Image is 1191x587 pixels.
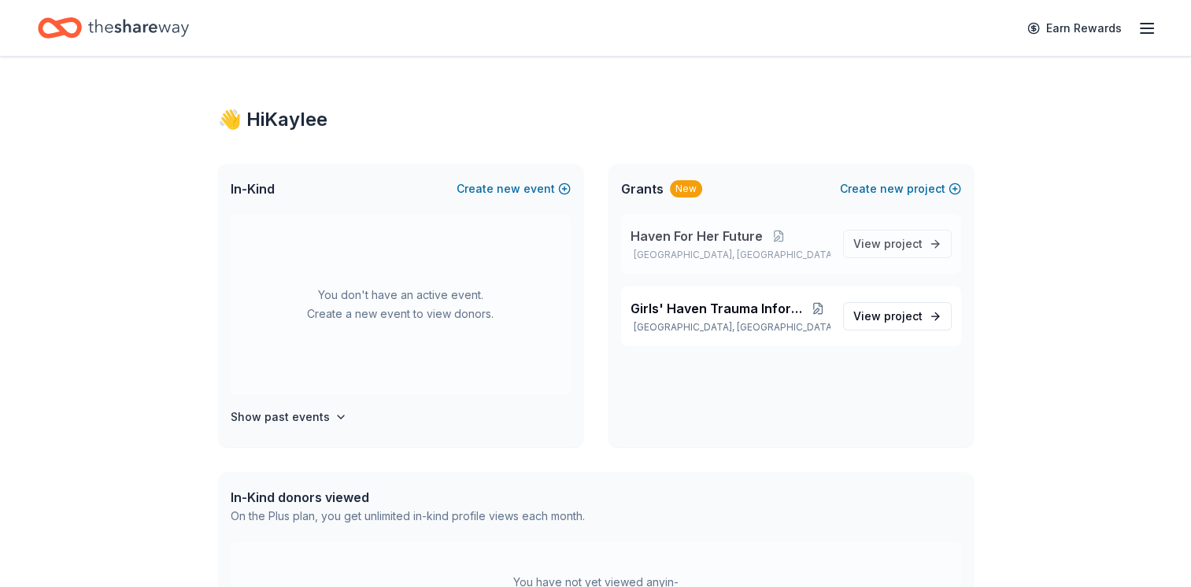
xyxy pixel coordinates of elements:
[631,249,830,261] p: [GEOGRAPHIC_DATA], [GEOGRAPHIC_DATA]
[853,307,923,326] span: View
[231,408,347,426] button: Show past events
[231,179,275,198] span: In-Kind
[670,180,702,198] div: New
[457,179,571,198] button: Createnewevent
[840,179,961,198] button: Createnewproject
[231,214,571,395] div: You don't have an active event. Create a new event to view donors.
[1018,14,1131,42] a: Earn Rewards
[853,234,923,253] span: View
[497,179,520,198] span: new
[843,302,952,330] a: View project
[621,179,664,198] span: Grants
[884,237,923,250] span: project
[218,107,974,132] div: 👋 Hi Kaylee
[231,507,585,526] div: On the Plus plan, you get unlimited in-kind profile views each month.
[843,230,952,258] a: View project
[631,299,805,318] span: Girls' Haven Trauma Informed Care
[631,321,830,334] p: [GEOGRAPHIC_DATA], [GEOGRAPHIC_DATA]
[231,488,585,507] div: In-Kind donors viewed
[884,309,923,323] span: project
[880,179,904,198] span: new
[38,9,189,46] a: Home
[231,408,330,426] h4: Show past events
[631,227,763,246] span: Haven For Her Future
